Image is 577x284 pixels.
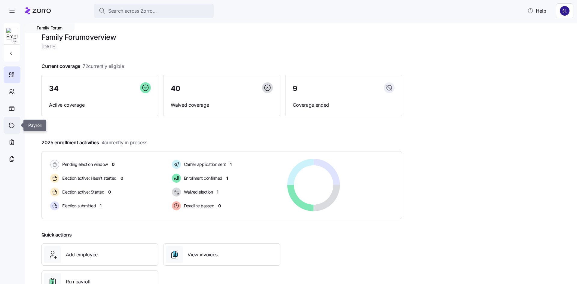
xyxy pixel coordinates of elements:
span: Current coverage [41,63,124,70]
img: 9541d6806b9e2684641ca7bfe3afc45a [560,6,569,16]
span: [DATE] [41,43,402,50]
span: 1 [100,203,102,209]
span: Pending election window [60,161,108,167]
span: Enrollment confirmed [182,175,222,181]
span: 0 [108,189,111,195]
button: Help [523,5,551,17]
button: Search across Zorro... [94,4,214,18]
span: 1 [217,189,218,195]
img: Employer logo [6,28,18,40]
span: Coverage ended [293,101,395,109]
span: View invoices [188,251,218,258]
span: 9 [293,85,298,92]
span: Add employee [66,251,98,258]
span: Waived coverage [171,101,273,109]
span: Help [527,7,546,14]
h1: Family Forum overview [41,32,402,42]
div: Family Forum [25,23,75,33]
span: Election active: Hasn't started [60,175,117,181]
span: Deadline passed [182,203,215,209]
span: Election submitted [60,203,96,209]
span: Active coverage [49,101,151,109]
span: Carrier application sent [182,161,226,167]
span: Election active: Started [60,189,104,195]
span: 0 [112,161,114,167]
span: 34 [49,85,58,92]
span: Search across Zorro... [108,7,157,15]
span: 72 currently eligible [83,63,124,70]
span: 2025 enrollment activities [41,139,147,146]
span: 0 [121,175,123,181]
span: 1 [226,175,228,181]
span: Quick actions [41,231,72,239]
span: 40 [171,85,180,92]
span: 1 [230,161,232,167]
span: Waived election [182,189,213,195]
span: 4 currently in process [102,139,147,146]
span: 0 [218,203,221,209]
